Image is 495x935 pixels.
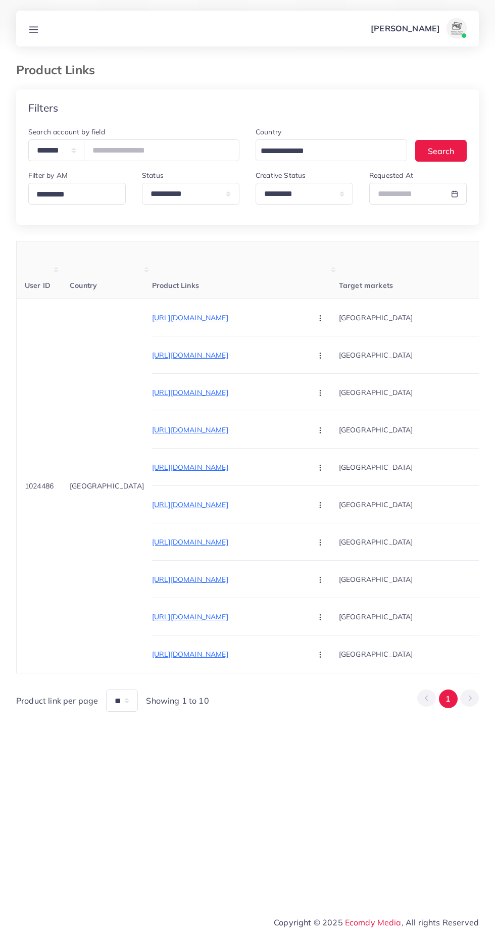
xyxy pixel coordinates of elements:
[415,140,467,162] button: Search
[447,18,467,38] img: avatar
[70,480,144,492] p: [GEOGRAPHIC_DATA]
[369,170,413,180] label: Requested At
[152,499,304,511] p: [URL][DOMAIN_NAME]
[152,424,304,436] p: [URL][DOMAIN_NAME]
[70,281,97,290] span: Country
[152,386,304,399] p: [URL][DOMAIN_NAME]
[274,916,479,928] span: Copyright © 2025
[339,643,490,666] p: [GEOGRAPHIC_DATA]
[142,170,164,180] label: Status
[25,481,54,490] span: 1024486
[152,349,304,361] p: [URL][DOMAIN_NAME]
[33,187,120,203] input: Search for option
[257,143,394,159] input: Search for option
[152,461,304,473] p: [URL][DOMAIN_NAME]
[439,690,458,708] button: Go to page 1
[345,917,402,927] a: Ecomdy Media
[28,102,58,114] h4: Filters
[339,456,490,478] p: [GEOGRAPHIC_DATA]
[152,312,304,324] p: [URL][DOMAIN_NAME]
[25,281,51,290] span: User ID
[371,22,440,34] p: [PERSON_NAME]
[152,573,304,585] p: [URL][DOMAIN_NAME]
[339,530,490,553] p: [GEOGRAPHIC_DATA]
[152,281,199,290] span: Product Links
[152,648,304,660] p: [URL][DOMAIN_NAME]
[339,381,490,404] p: [GEOGRAPHIC_DATA]
[339,493,490,516] p: [GEOGRAPHIC_DATA]
[152,611,304,623] p: [URL][DOMAIN_NAME]
[28,183,126,205] div: Search for option
[339,281,393,290] span: Target markets
[28,127,105,137] label: Search account by field
[339,418,490,441] p: [GEOGRAPHIC_DATA]
[146,695,209,707] span: Showing 1 to 10
[339,306,490,329] p: [GEOGRAPHIC_DATA]
[339,568,490,590] p: [GEOGRAPHIC_DATA]
[16,63,103,77] h3: Product Links
[417,690,479,708] ul: Pagination
[402,916,479,928] span: , All rights Reserved
[16,695,98,707] span: Product link per page
[365,18,471,38] a: [PERSON_NAME]avatar
[339,605,490,628] p: [GEOGRAPHIC_DATA]
[256,139,407,161] div: Search for option
[339,343,490,366] p: [GEOGRAPHIC_DATA]
[28,170,68,180] label: Filter by AM
[256,127,281,137] label: Country
[256,170,306,180] label: Creative Status
[152,536,304,548] p: [URL][DOMAIN_NAME]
